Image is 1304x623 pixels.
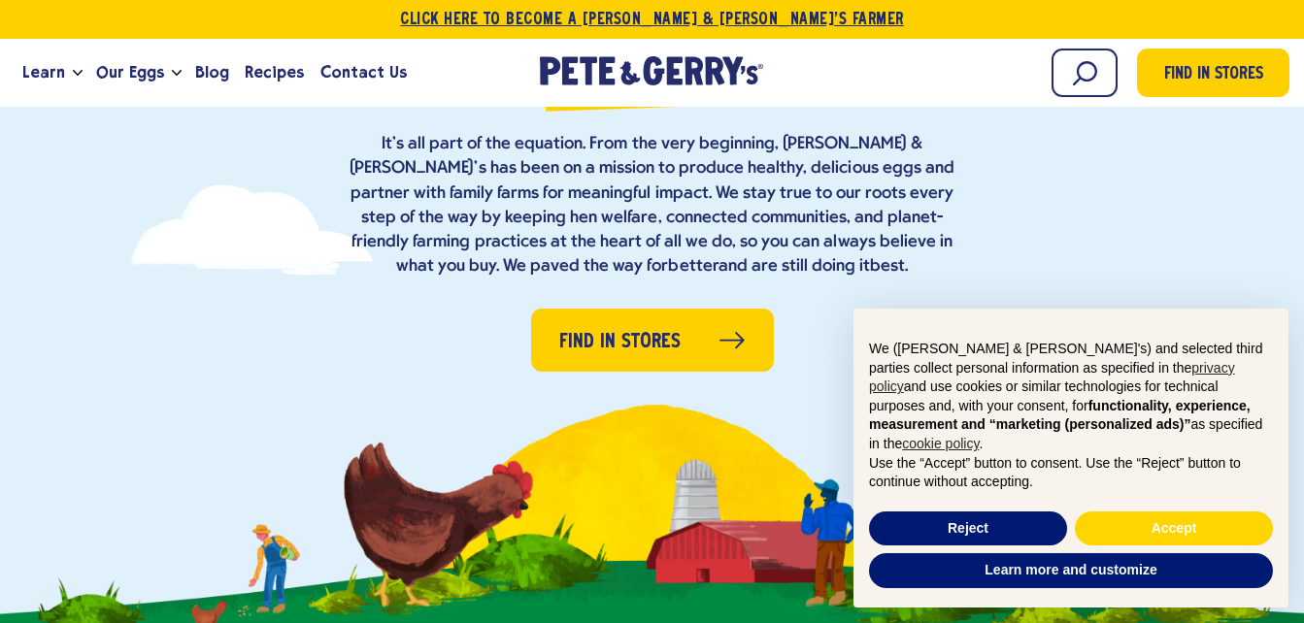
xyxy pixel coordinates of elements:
[88,47,172,99] a: Our Eggs
[1052,49,1118,97] input: Search
[172,70,182,77] button: Open the dropdown menu for Our Eggs
[237,47,312,99] a: Recipes
[313,47,415,99] a: Contact Us
[1137,49,1289,97] a: Find in Stores
[870,257,905,276] strong: best
[559,327,681,357] span: Find in Stores
[187,47,237,99] a: Blog
[531,309,774,372] a: Find in Stores
[15,47,73,99] a: Learn
[869,511,1067,546] button: Reject
[342,132,963,279] p: It’s all part of the equation. From the very beginning, [PERSON_NAME] & [PERSON_NAME]’s has been ...
[902,436,979,451] a: cookie policy
[1164,62,1263,88] span: Find in Stores
[96,60,164,84] span: Our Eggs
[195,60,229,84] span: Blog
[73,70,83,77] button: Open the dropdown menu for Learn
[22,60,65,84] span: Learn
[320,60,407,84] span: Contact Us
[869,553,1273,588] button: Learn more and customize
[869,454,1273,492] p: Use the “Accept” button to consent. Use the “Reject” button to continue without accepting.
[245,60,304,84] span: Recipes
[668,257,718,276] strong: better
[869,340,1273,454] p: We ([PERSON_NAME] & [PERSON_NAME]'s) and selected third parties collect personal information as s...
[1075,511,1273,546] button: Accept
